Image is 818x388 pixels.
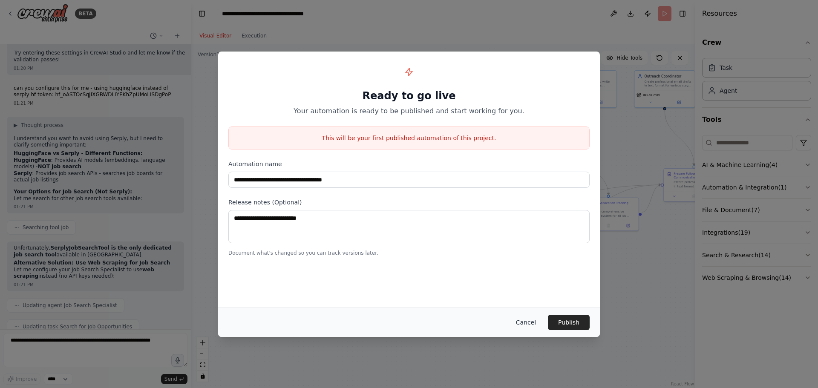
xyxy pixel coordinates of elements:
p: Document what's changed so you can track versions later. [228,250,590,256]
button: Cancel [509,315,543,330]
h1: Ready to go live [228,89,590,103]
p: Your automation is ready to be published and start working for you. [228,106,590,116]
button: Publish [548,315,590,330]
label: Automation name [228,160,590,168]
label: Release notes (Optional) [228,198,590,207]
p: This will be your first published automation of this project. [229,134,589,142]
